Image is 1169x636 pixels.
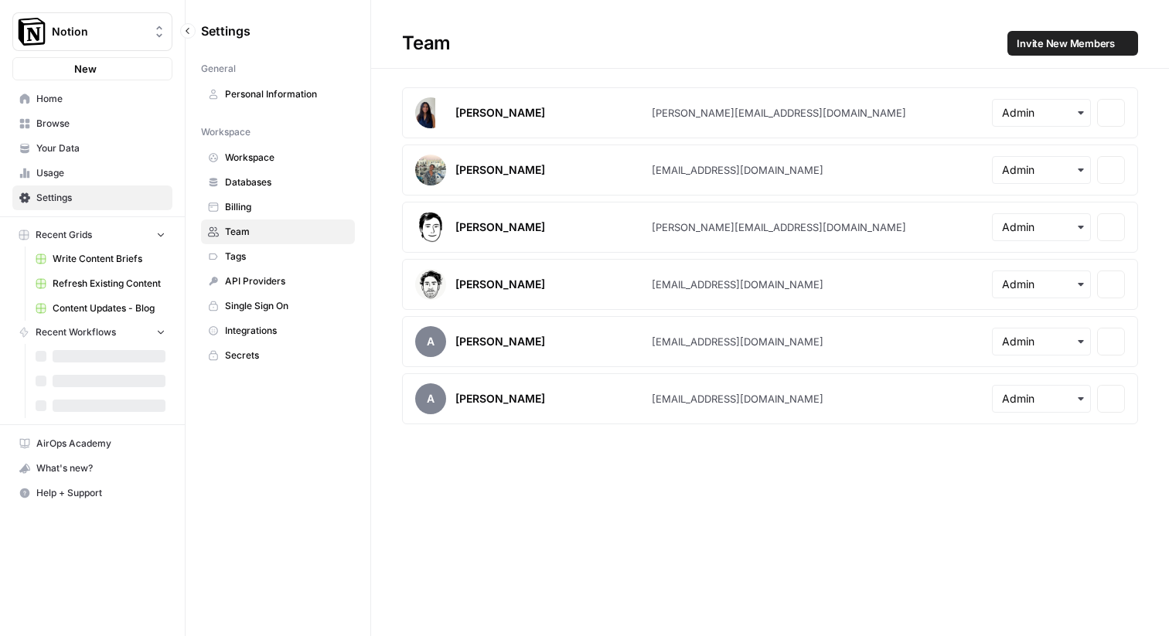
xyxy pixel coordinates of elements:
[201,269,355,294] a: API Providers
[201,125,250,139] span: Workspace
[29,296,172,321] a: Content Updates - Blog
[225,299,348,313] span: Single Sign On
[201,170,355,195] a: Databases
[18,18,46,46] img: Notion Logo
[1007,31,1138,56] button: Invite New Members
[225,349,348,362] span: Secrets
[29,247,172,271] a: Write Content Briefs
[12,321,172,344] button: Recent Workflows
[12,57,172,80] button: New
[455,391,545,406] div: [PERSON_NAME]
[29,271,172,296] a: Refresh Existing Content
[36,228,92,242] span: Recent Grids
[225,274,348,288] span: API Providers
[652,219,906,235] div: [PERSON_NAME][EMAIL_ADDRESS][DOMAIN_NAME]
[415,212,446,243] img: avatar
[415,383,446,414] span: A
[201,145,355,170] a: Workspace
[12,223,172,247] button: Recent Grids
[225,87,348,101] span: Personal Information
[455,334,545,349] div: [PERSON_NAME]
[12,185,172,210] a: Settings
[1002,162,1081,178] input: Admin
[415,326,446,357] span: A
[52,24,145,39] span: Notion
[225,324,348,338] span: Integrations
[201,343,355,368] a: Secrets
[36,141,165,155] span: Your Data
[74,61,97,77] span: New
[201,219,355,244] a: Team
[53,252,165,266] span: Write Content Briefs
[12,87,172,111] a: Home
[12,136,172,161] a: Your Data
[652,391,823,406] div: [EMAIL_ADDRESS][DOMAIN_NAME]
[12,12,172,51] button: Workspace: Notion
[652,334,823,349] div: [EMAIL_ADDRESS][DOMAIN_NAME]
[36,92,165,106] span: Home
[53,277,165,291] span: Refresh Existing Content
[201,62,236,76] span: General
[652,162,823,178] div: [EMAIL_ADDRESS][DOMAIN_NAME]
[201,82,355,107] a: Personal Information
[455,277,545,292] div: [PERSON_NAME]
[225,175,348,189] span: Databases
[652,105,906,121] div: [PERSON_NAME][EMAIL_ADDRESS][DOMAIN_NAME]
[201,22,250,40] span: Settings
[1002,219,1081,235] input: Admin
[415,155,446,185] img: avatar
[1002,105,1081,121] input: Admin
[201,294,355,318] a: Single Sign On
[455,219,545,235] div: [PERSON_NAME]
[12,111,172,136] a: Browse
[415,97,435,128] img: avatar
[12,481,172,505] button: Help + Support
[1002,391,1081,406] input: Admin
[225,200,348,214] span: Billing
[36,437,165,451] span: AirOps Academy
[36,166,165,180] span: Usage
[201,318,355,343] a: Integrations
[36,325,116,339] span: Recent Workflows
[225,225,348,239] span: Team
[652,277,823,292] div: [EMAIL_ADDRESS][DOMAIN_NAME]
[415,269,446,300] img: avatar
[1002,334,1081,349] input: Admin
[36,117,165,131] span: Browse
[455,105,545,121] div: [PERSON_NAME]
[201,195,355,219] a: Billing
[201,244,355,269] a: Tags
[12,161,172,185] a: Usage
[1002,277,1081,292] input: Admin
[225,250,348,264] span: Tags
[455,162,545,178] div: [PERSON_NAME]
[371,31,1169,56] div: Team
[12,456,172,481] button: What's new?
[12,431,172,456] a: AirOps Academy
[53,301,165,315] span: Content Updates - Blog
[1017,36,1115,51] span: Invite New Members
[36,191,165,205] span: Settings
[36,486,165,500] span: Help + Support
[225,151,348,165] span: Workspace
[13,457,172,480] div: What's new?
